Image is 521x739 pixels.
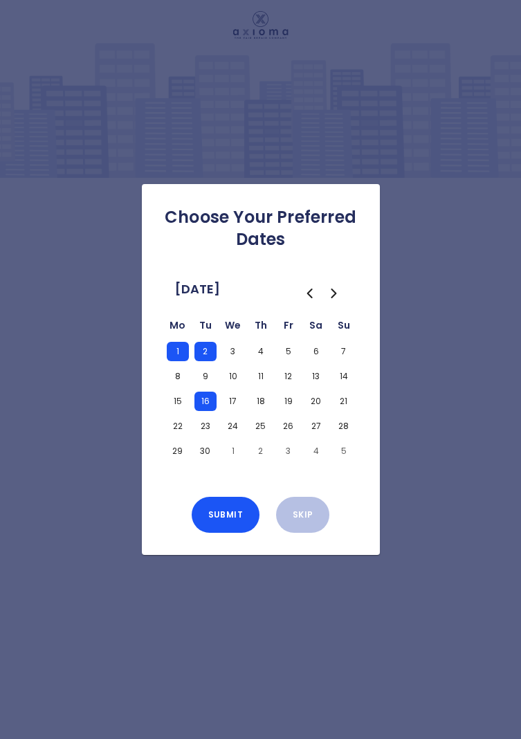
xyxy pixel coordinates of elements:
[194,342,217,361] button: Tuesday, September 2nd, 2025, selected
[305,367,327,386] button: Saturday, September 13th, 2025
[330,317,358,339] th: Sunday
[192,497,259,533] button: Submit
[167,367,189,386] button: Monday, September 8th, 2025
[305,392,327,411] button: Saturday, September 20th, 2025
[192,317,219,339] th: Tuesday
[222,441,244,461] button: Wednesday, October 1st, 2025
[164,317,192,339] th: Monday
[194,367,217,386] button: Tuesday, September 9th, 2025
[232,11,289,39] img: Logo
[167,417,189,436] button: Monday, September 22nd, 2025
[194,392,217,411] button: Tuesday, September 16th, 2025, selected
[322,281,347,306] button: Go to the Next Month
[333,342,355,361] button: Sunday, September 7th, 2025
[333,367,355,386] button: Sunday, September 14th, 2025
[275,317,302,339] th: Friday
[164,317,358,464] table: September 2025
[333,441,355,461] button: Sunday, October 5th, 2025
[167,342,189,361] button: Monday, September 1st, 2025, selected
[219,317,247,339] th: Wednesday
[194,441,217,461] button: Tuesday, September 30th, 2025
[305,417,327,436] button: Saturday, September 27th, 2025
[305,342,327,361] button: Saturday, September 6th, 2025
[277,342,300,361] button: Friday, September 5th, 2025
[167,392,189,411] button: Monday, September 15th, 2025
[333,417,355,436] button: Sunday, September 28th, 2025
[250,342,272,361] button: Thursday, September 4th, 2025
[277,392,300,411] button: Friday, September 19th, 2025
[277,417,300,436] button: Friday, September 26th, 2025
[175,278,220,300] span: [DATE]
[250,417,272,436] button: Thursday, September 25th, 2025
[250,441,272,461] button: Thursday, October 2nd, 2025
[250,367,272,386] button: Thursday, September 11th, 2025
[302,317,330,339] th: Saturday
[277,441,300,461] button: Friday, October 3rd, 2025
[297,281,322,306] button: Go to the Previous Month
[222,417,244,436] button: Wednesday, September 24th, 2025
[277,367,300,386] button: Friday, September 12th, 2025
[276,497,329,533] button: Skip
[167,441,189,461] button: Monday, September 29th, 2025
[222,367,244,386] button: Wednesday, September 10th, 2025
[250,392,272,411] button: Thursday, September 18th, 2025
[153,206,369,250] h2: Choose Your Preferred Dates
[222,392,244,411] button: Wednesday, September 17th, 2025
[222,342,244,361] button: Wednesday, September 3rd, 2025
[194,417,217,436] button: Tuesday, September 23rd, 2025
[305,441,327,461] button: Saturday, October 4th, 2025
[247,317,275,339] th: Thursday
[333,392,355,411] button: Sunday, September 21st, 2025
